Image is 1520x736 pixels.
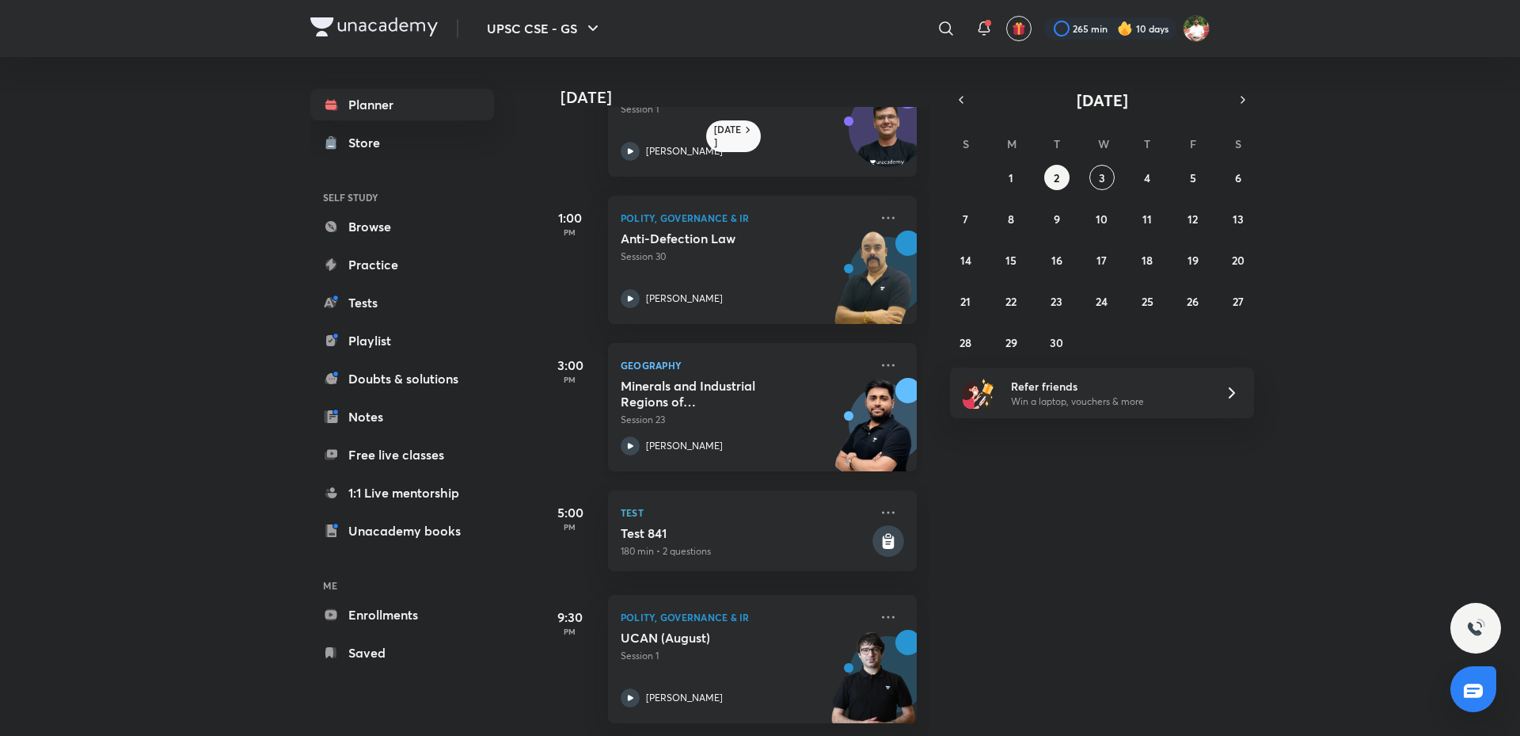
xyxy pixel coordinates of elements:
abbr: Sunday [963,136,969,151]
abbr: September 4, 2025 [1144,170,1150,185]
button: September 29, 2025 [998,330,1024,355]
p: Session 1 [621,649,869,663]
p: PM [538,375,602,384]
abbr: September 22, 2025 [1005,294,1016,309]
p: Session 30 [621,250,869,264]
h6: Refer friends [1011,378,1206,395]
button: September 1, 2025 [998,165,1024,190]
button: September 16, 2025 [1044,247,1070,273]
h5: Anti-Defection Law [621,231,818,246]
abbr: September 27, 2025 [1233,294,1244,309]
abbr: September 23, 2025 [1051,294,1062,309]
abbr: Wednesday [1098,136,1109,151]
span: [DATE] [1077,90,1128,111]
p: PM [538,522,602,532]
abbr: September 9, 2025 [1054,212,1060,227]
abbr: September 6, 2025 [1235,170,1241,185]
abbr: September 1, 2025 [1009,170,1013,185]
button: September 13, 2025 [1225,206,1251,231]
button: avatar [1006,16,1032,41]
h5: Minerals and Industrial Regions of India - III [621,378,818,410]
a: Free live classes [310,439,494,471]
img: Company Logo [310,17,438,36]
abbr: September 28, 2025 [959,335,971,350]
button: September 5, 2025 [1180,165,1206,190]
abbr: September 12, 2025 [1187,212,1198,227]
p: Polity, Governance & IR [621,608,869,627]
h4: [DATE] [560,88,933,107]
abbr: September 19, 2025 [1187,253,1199,268]
a: Practice [310,249,494,280]
p: 180 min • 2 questions [621,544,869,559]
h5: UCAN (August) [621,630,818,646]
button: September 2, 2025 [1044,165,1070,190]
p: PM [538,627,602,636]
h5: Test 841 [621,525,869,541]
a: Store [310,127,494,158]
button: September 15, 2025 [998,247,1024,273]
button: September 30, 2025 [1044,330,1070,355]
h5: 1:00 [538,208,602,227]
button: September 28, 2025 [953,330,978,355]
a: Playlist [310,325,494,357]
button: September 18, 2025 [1134,247,1160,273]
button: September 17, 2025 [1089,247,1115,273]
abbr: September 14, 2025 [960,253,971,268]
p: PM [538,227,602,237]
button: September 23, 2025 [1044,288,1070,314]
abbr: September 2, 2025 [1054,170,1059,185]
p: Session 23 [621,413,869,427]
abbr: Saturday [1235,136,1241,151]
a: Unacademy books [310,515,494,547]
abbr: September 11, 2025 [1142,212,1152,227]
h6: SELF STUDY [310,184,494,211]
a: Enrollments [310,599,494,631]
img: ttu [1466,619,1485,638]
h5: 9:30 [538,608,602,627]
abbr: September 15, 2025 [1005,253,1016,268]
abbr: September 26, 2025 [1187,294,1199,309]
div: Store [348,133,389,152]
button: September 11, 2025 [1134,206,1160,231]
p: [PERSON_NAME] [646,439,723,453]
p: [PERSON_NAME] [646,691,723,705]
img: Shashank Soni [1183,15,1210,42]
button: September 26, 2025 [1180,288,1206,314]
a: Planner [310,89,494,120]
a: Doubts & solutions [310,363,494,395]
button: September 3, 2025 [1089,165,1115,190]
p: Session 1 [621,102,869,116]
button: September 21, 2025 [953,288,978,314]
a: Tests [310,287,494,318]
abbr: September 20, 2025 [1232,253,1244,268]
a: Browse [310,211,494,242]
h6: [DATE] [714,124,742,149]
p: [PERSON_NAME] [646,292,723,306]
p: Geography [621,356,869,375]
a: Notes [310,401,494,433]
abbr: September 21, 2025 [960,294,971,309]
a: Company Logo [310,17,438,40]
abbr: September 3, 2025 [1099,170,1105,185]
button: September 4, 2025 [1134,165,1160,190]
abbr: September 18, 2025 [1142,253,1153,268]
a: 1:1 Live mentorship [310,477,494,509]
abbr: September 29, 2025 [1005,335,1017,350]
img: streak [1117,21,1133,36]
a: Saved [310,637,494,669]
p: [PERSON_NAME] [646,144,723,158]
button: September 25, 2025 [1134,288,1160,314]
p: Win a laptop, vouchers & more [1011,395,1206,409]
button: September 20, 2025 [1225,247,1251,273]
abbr: Thursday [1144,136,1150,151]
p: Test [621,503,869,522]
img: unacademy [830,378,917,487]
button: September 6, 2025 [1225,165,1251,190]
button: September 24, 2025 [1089,288,1115,314]
abbr: September 30, 2025 [1050,335,1063,350]
abbr: September 16, 2025 [1051,253,1062,268]
img: avatar [1012,21,1026,36]
h5: 5:00 [538,503,602,522]
button: [DATE] [972,89,1232,111]
img: Avatar [849,98,925,174]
